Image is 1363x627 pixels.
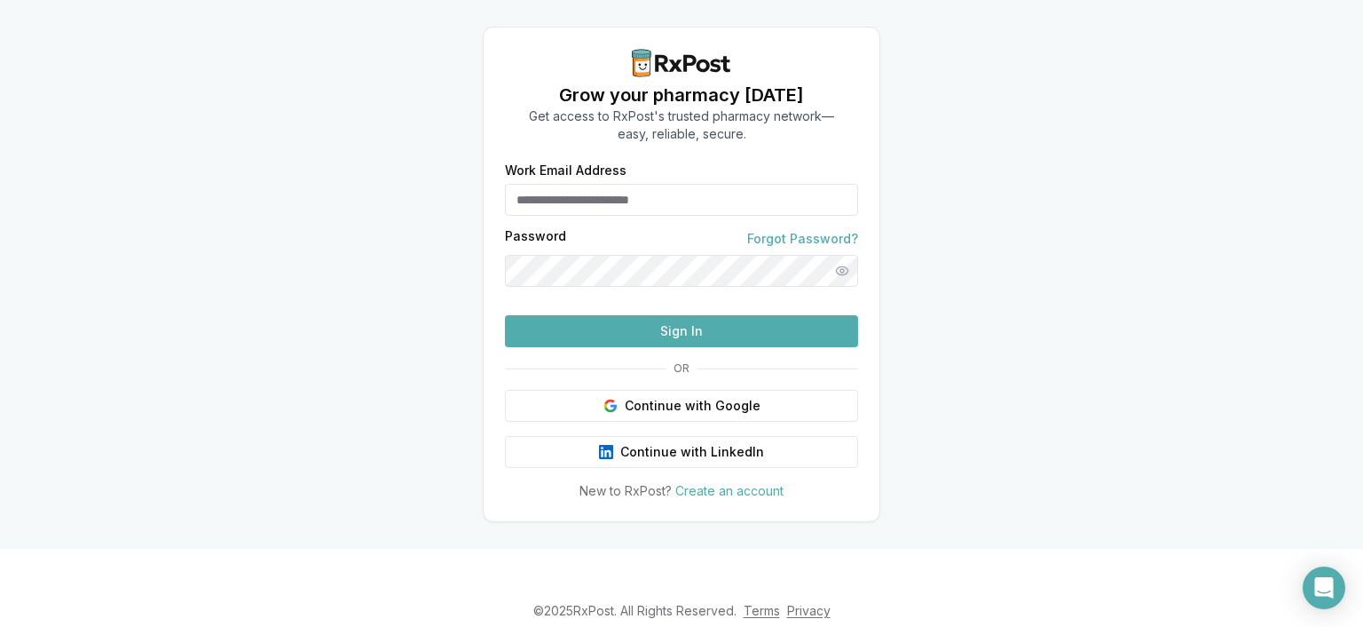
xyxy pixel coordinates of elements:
p: Get access to RxPost's trusted pharmacy network— easy, reliable, secure. [529,107,834,143]
button: Continue with Google [505,390,858,422]
button: Sign In [505,315,858,347]
h1: Grow your pharmacy [DATE] [529,83,834,107]
div: Open Intercom Messenger [1303,567,1345,609]
a: Create an account [675,483,784,498]
a: Privacy [787,603,831,618]
label: Work Email Address [505,164,858,177]
img: LinkedIn [599,445,613,459]
img: Google [603,399,618,413]
img: RxPost Logo [625,49,738,77]
span: OR [666,361,697,376]
a: Terms [744,603,780,618]
button: Continue with LinkedIn [505,436,858,468]
a: Forgot Password? [747,230,858,248]
label: Password [505,230,566,248]
span: New to RxPost? [579,483,672,498]
button: Show password [826,255,858,287]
